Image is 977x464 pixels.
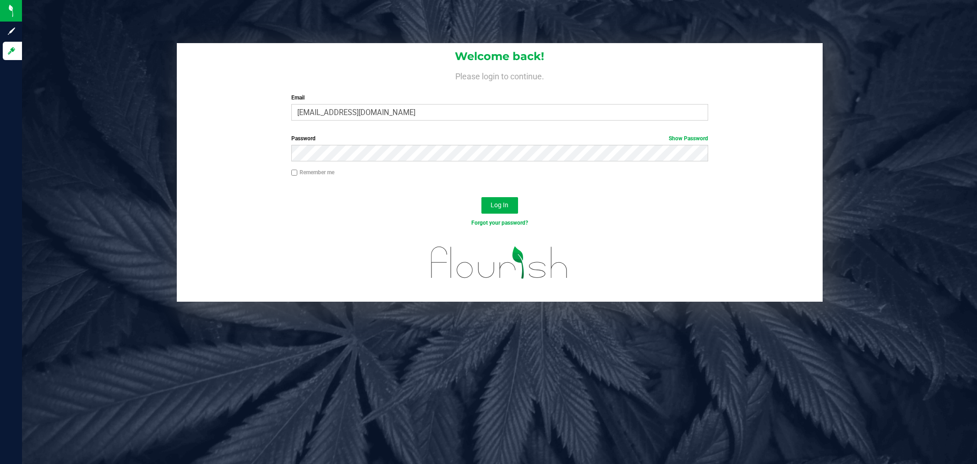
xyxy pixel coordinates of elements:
button: Log In [481,197,518,214]
label: Email [291,94,708,102]
h1: Welcome back! [177,50,823,62]
a: Forgot your password? [471,220,528,226]
span: Password [291,135,316,142]
h4: Please login to continue. [177,70,823,81]
inline-svg: Sign up [7,27,16,36]
a: Show Password [669,135,708,142]
keeper-lock: Open Keeper Popup [692,107,703,118]
input: Remember me [291,170,298,176]
label: Remember me [291,168,334,177]
img: flourish_logo.svg [419,237,580,288]
span: Log In [491,201,508,209]
inline-svg: Log in [7,46,16,55]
